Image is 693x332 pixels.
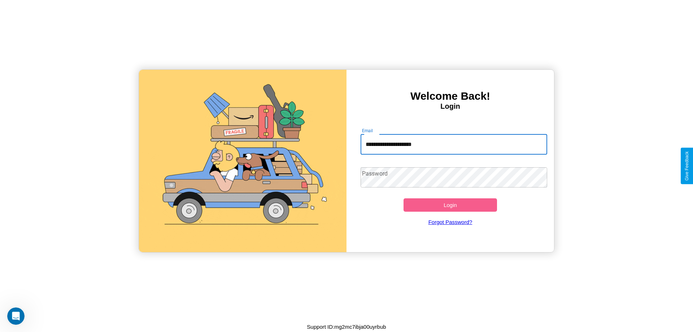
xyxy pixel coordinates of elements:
[307,322,386,332] p: Support ID: mg2mc7ibja00uyrbub
[404,198,497,212] button: Login
[684,151,689,181] div: Give Feedback
[139,70,346,252] img: gif
[362,128,373,134] label: Email
[7,307,25,325] iframe: Intercom live chat
[357,212,544,232] a: Forgot Password?
[346,90,554,102] h3: Welcome Back!
[346,102,554,111] h4: Login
